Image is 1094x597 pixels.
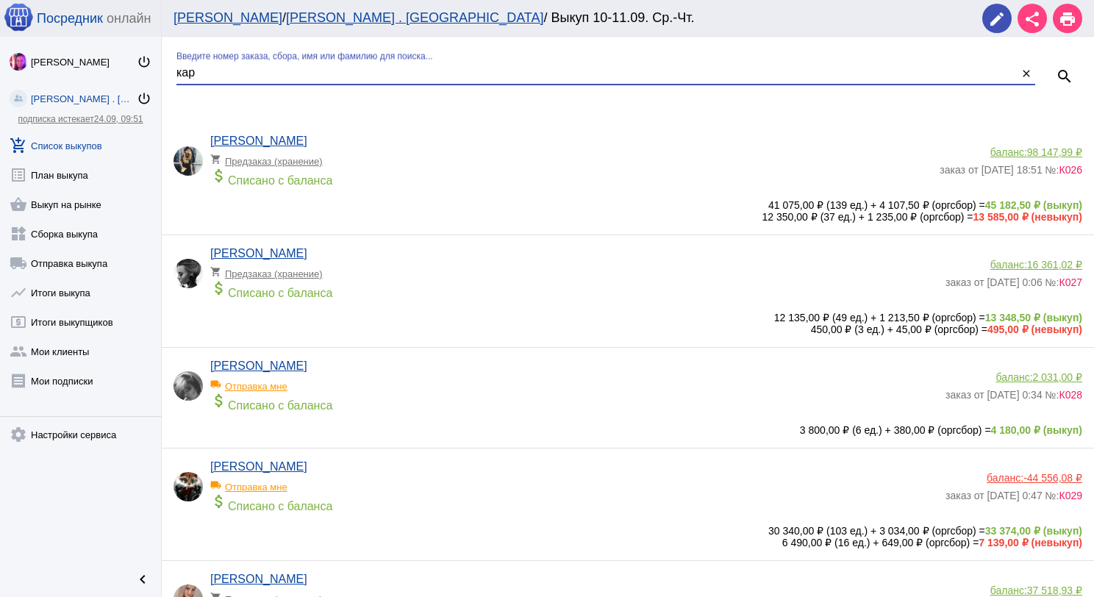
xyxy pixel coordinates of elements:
[210,247,307,260] a: [PERSON_NAME]
[210,167,932,187] div: Списано с баланса
[1059,276,1082,288] span: К027
[174,371,203,401] img: PV3mc8sUFZG9I9OJFcNKlGJv4iaoRHKaB1VIwoxzNH-LRS8tQU6iw0DWJCY5_nFU-hLPhA.jpg
[945,259,1082,271] div: баланс:
[174,211,1082,223] div: 12 350,00 ₽ (37 ед.) + 1 235,00 ₽ (оргсбор) =
[940,146,1082,158] div: баланс:
[210,135,307,147] a: [PERSON_NAME]
[940,158,1082,176] div: заказ от [DATE] 18:51 №:
[210,573,307,585] a: [PERSON_NAME]
[10,343,27,360] mat-icon: group
[174,424,1082,436] div: 3 800,00 ₽ (6 ед.) + 380,00 ₽ (оргсбор) =
[210,379,225,390] mat-icon: local_shipping
[174,537,1082,548] div: 6 490,00 ₽ (16 ед.) + 649,00 ₽ (оргсбор) =
[1027,259,1082,271] span: 16 361,02 ₽
[945,383,1082,401] div: заказ от [DATE] 0:34 №:
[1023,472,1082,484] span: -44 556,08 ₽
[174,312,1082,323] div: 12 135,00 ₽ (49 ед.) + 1 213,50 ₽ (оргсбор) =
[10,426,27,443] mat-icon: settings
[18,114,143,124] a: подписка истекает24.09, 09:51
[137,91,151,106] mat-icon: power_settings_new
[1020,67,1032,80] mat-icon: close
[174,146,203,176] img: -b3CGEZm7JiWNz4MSe0vK8oszDDqK_yjx-I-Zpe58LR35vGIgXxFA2JGcGbEMVaWNP5BujAwwLFBmyesmt8751GY.jpg
[945,271,1082,288] div: заказ от [DATE] 0:06 №:
[210,360,307,372] a: [PERSON_NAME]
[210,148,332,167] div: Предзаказ (хранение)
[210,373,332,392] div: Отправка мне
[1023,10,1041,28] mat-icon: share
[10,372,27,390] mat-icon: receipt
[37,11,103,26] span: Посредник
[210,154,225,165] mat-icon: shopping_cart
[1033,371,1082,383] span: 2 031,00 ₽
[1059,490,1082,501] span: К029
[174,10,968,26] div: / / Выкуп 10-11.09. Ср.-Чт.
[1027,585,1082,596] span: 37 518,93 ₽
[176,66,1018,79] input: Введите номер заказа, сбора, имя или фамилию для поиска...
[174,472,203,501] img: vd2iKW0PW-FsqLi4RmhEwsCg2KrKpVNwsQFjmPRsT4HaO-m7wc8r3lMq2bEv28q2mqI8OJVjWDK1XKAm0SGrcN3D.jpg
[174,259,203,288] img: 9bX9eWR0xDgCiTIhQTzpvXJIoeDPQLXe9CHnn3Gs1PGb3J-goD_dDXIagjGUYbFRmMTp9d7qhpcK6TVyPhbmsz2d.jpg
[985,525,1082,537] b: 33 374,00 ₽ (выкуп)
[10,313,27,331] mat-icon: local_atm
[10,284,27,301] mat-icon: show_chart
[210,493,938,513] div: Списано с баланса
[134,571,151,588] mat-icon: chevron_left
[210,392,228,410] mat-icon: attach_money
[1056,68,1073,85] mat-icon: search
[10,137,27,154] mat-icon: add_shopping_cart
[945,484,1082,501] div: заказ от [DATE] 0:47 №:
[31,57,137,68] div: [PERSON_NAME]
[107,11,151,26] span: онлайн
[1027,146,1082,158] span: 98 147,99 ₽
[973,211,1082,223] b: 13 585,00 ₽ (невыкуп)
[210,260,332,279] div: Предзаказ (хранение)
[10,225,27,243] mat-icon: widgets
[174,323,1082,335] div: 450,00 ₽ (3 ед.) + 45,00 ₽ (оргсбор) =
[1059,10,1076,28] mat-icon: print
[210,392,938,412] div: Списано с баланса
[174,10,282,25] a: [PERSON_NAME]
[210,279,938,300] div: Списано с баланса
[210,167,228,185] mat-icon: attach_money
[94,114,143,124] span: 24.09, 09:51
[210,493,228,510] mat-icon: attach_money
[945,585,1082,596] div: баланс:
[210,266,225,277] mat-icon: shopping_cart
[210,460,307,473] a: [PERSON_NAME]
[945,371,1082,383] div: баланс:
[979,537,1082,548] b: 7 139,00 ₽ (невыкуп)
[10,166,27,184] mat-icon: list_alt
[210,279,228,297] mat-icon: attach_money
[210,479,225,490] mat-icon: local_shipping
[10,196,27,213] mat-icon: shopping_basket
[174,199,1082,211] div: 41 075,00 ₽ (139 ед.) + 4 107,50 ₽ (оргсбор) =
[987,323,1082,335] b: 495,00 ₽ (невыкуп)
[945,472,1082,484] div: баланс:
[210,473,332,493] div: Отправка мне
[174,525,1082,537] div: 30 340,00 ₽ (103 ед.) + 3 034,00 ₽ (оргсбор) =
[4,2,33,32] img: apple-icon-60x60.png
[1059,389,1082,401] span: К028
[10,90,27,107] img: community_200.png
[985,199,1082,211] b: 45 182,50 ₽ (выкуп)
[1059,164,1082,176] span: К026
[988,10,1006,28] mat-icon: edit
[286,10,543,25] a: [PERSON_NAME] . [GEOGRAPHIC_DATA]
[137,54,151,69] mat-icon: power_settings_new
[10,53,27,71] img: 73xLq58P2BOqs-qIllg3xXCtabieAB0OMVER0XTxHpc0AjG-Rb2SSuXsq4It7hEfqgBcQNho.jpg
[31,93,137,104] div: [PERSON_NAME] . [GEOGRAPHIC_DATA]
[991,424,1082,436] b: 4 180,00 ₽ (выкуп)
[10,254,27,272] mat-icon: local_shipping
[985,312,1082,323] b: 13 348,50 ₽ (выкуп)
